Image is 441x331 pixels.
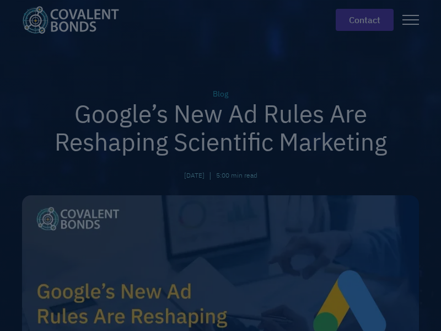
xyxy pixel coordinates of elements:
[22,88,419,100] div: Blog
[184,170,205,180] div: [DATE]
[209,169,212,182] div: |
[22,100,419,156] h1: Google’s New Ad Rules Are Reshaping Scientific Marketing
[22,6,128,34] a: home
[336,9,394,31] a: contact
[22,6,119,34] img: Covalent Bonds White / Teal Logo
[216,170,257,180] div: 5:00 min read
